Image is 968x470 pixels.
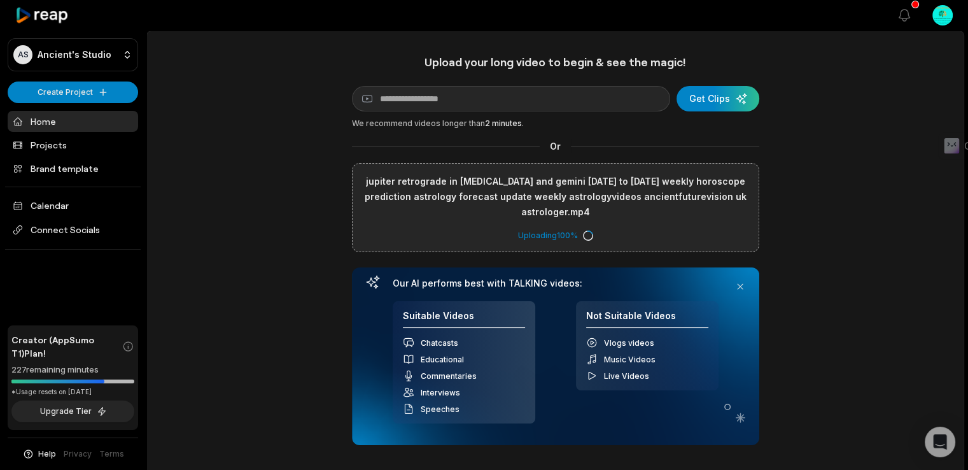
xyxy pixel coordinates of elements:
[604,371,649,381] span: Live Videos
[421,371,477,381] span: Commentaries
[925,427,955,457] div: Open Intercom Messenger
[8,158,138,179] a: Brand template
[421,338,458,348] span: Chatcasts
[22,448,56,460] button: Help
[38,49,111,61] p: Ancient's Studio
[11,364,134,376] div: 227 remaining minutes
[393,278,719,289] h3: Our AI performs best with TALKING videos:
[352,118,759,129] div: We recommend videos longer than .
[99,448,124,460] a: Terms
[8,134,138,155] a: Projects
[352,55,759,69] h1: Upload your long video to begin & see the magic!
[13,45,32,64] div: AS
[604,355,656,364] span: Music Videos
[11,401,134,422] button: Upgrade Tier
[518,230,593,241] div: Uploading 100 %
[38,448,56,460] span: Help
[421,355,464,364] span: Educational
[677,86,759,111] button: Get Clips
[11,387,134,397] div: *Usage resets on [DATE]
[403,310,525,329] h4: Suitable Videos
[64,448,92,460] a: Privacy
[485,118,522,128] span: 2 minutes
[540,139,571,153] span: Or
[421,388,460,397] span: Interviews
[421,404,459,414] span: Speeches
[363,174,748,220] label: jupiter retrograde in [MEDICAL_DATA] and gemini [DATE] to [DATE] weekly horoscope prediction astr...
[8,111,138,132] a: Home
[11,333,122,360] span: Creator (AppSumo T1) Plan!
[604,338,654,348] span: Vlogs videos
[586,310,708,329] h4: Not Suitable Videos
[8,218,138,241] span: Connect Socials
[8,195,138,216] a: Calendar
[8,82,138,103] button: Create Project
